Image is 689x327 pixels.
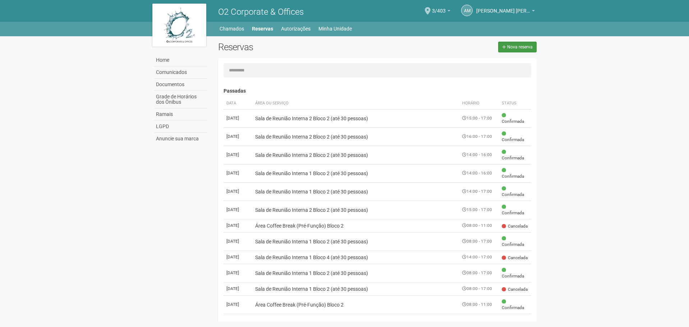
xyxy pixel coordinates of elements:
[224,232,252,251] td: [DATE]
[154,66,207,79] a: Comunicados
[476,1,530,14] span: Alice Martins Nery
[459,282,499,295] td: 08:00 - 17:00
[459,264,499,282] td: 08:00 - 17:00
[154,133,207,145] a: Anuncie sua marca
[224,88,532,94] h4: Passadas
[224,182,252,201] td: [DATE]
[252,264,460,282] td: Sala de Reunião Interna 1 Bloco 2 (até 30 pessoas)
[224,264,252,282] td: [DATE]
[502,131,528,143] span: Confirmada
[459,232,499,251] td: 08:00 - 17:00
[252,109,460,127] td: Sala de Reunião Interna 2 Bloco 2 (até 30 pessoas)
[252,201,460,219] td: Sala de Reunião Interna 2 Bloco 2 (até 30 pessoas)
[461,5,473,16] a: AM
[224,127,252,146] td: [DATE]
[224,98,252,109] th: Data
[252,251,460,264] td: Sala de Reunião Interna 1 Bloco 4 (até 30 pessoas)
[224,201,252,219] td: [DATE]
[154,54,207,66] a: Home
[252,282,460,295] td: Sala de Reunião Interna 1 Bloco 2 (até 30 pessoas)
[224,295,252,314] td: [DATE]
[318,24,352,34] a: Minha Unidade
[502,204,528,216] span: Confirmada
[218,42,372,52] h2: Reservas
[224,282,252,295] td: [DATE]
[459,182,499,201] td: 14:00 - 17:00
[498,42,537,52] a: Nova reserva
[224,109,252,127] td: [DATE]
[220,24,244,34] a: Chamados
[507,45,533,50] span: Nova reserva
[252,219,460,232] td: Área Coffee Break (Pré-Função) Bloco 2
[252,98,460,109] th: Área ou Serviço
[154,91,207,108] a: Grade de Horários dos Ônibus
[459,127,499,146] td: 16:00 - 17:00
[459,98,499,109] th: Horário
[502,235,528,248] span: Confirmada
[502,223,528,229] span: Cancelada
[476,9,535,15] a: [PERSON_NAME] [PERSON_NAME]
[432,1,446,14] span: 3/403
[224,146,252,164] td: [DATE]
[281,24,311,34] a: Autorizações
[252,24,273,34] a: Reservas
[252,295,460,314] td: Área Coffee Break (Pré-Função) Bloco 2
[459,109,499,127] td: 15:00 - 17:00
[432,9,450,15] a: 3/403
[252,232,460,251] td: Sala de Reunião Interna 1 Bloco 2 (até 30 pessoas)
[252,164,460,182] td: Sala de Reunião Interna 1 Bloco 2 (até 30 pessoas)
[502,255,528,261] span: Cancelada
[152,4,206,47] img: logo.jpg
[502,267,528,279] span: Confirmada
[252,182,460,201] td: Sala de Reunião Interna 1 Bloco 2 (até 30 pessoas)
[224,164,252,182] td: [DATE]
[459,295,499,314] td: 08:00 - 11:00
[502,167,528,179] span: Confirmada
[502,299,528,311] span: Confirmada
[459,146,499,164] td: 14:00 - 16:00
[502,149,528,161] span: Confirmada
[154,108,207,121] a: Ramais
[502,186,528,198] span: Confirmada
[459,201,499,219] td: 15:00 - 17:00
[218,7,304,17] span: O2 Corporate & Offices
[502,286,528,293] span: Cancelada
[502,112,528,125] span: Confirmada
[252,146,460,164] td: Sala de Reunião Interna 2 Bloco 2 (até 30 pessoas)
[459,219,499,232] td: 08:00 - 11:00
[224,219,252,232] td: [DATE]
[154,121,207,133] a: LGPD
[224,251,252,264] td: [DATE]
[499,98,531,109] th: Status
[459,251,499,264] td: 14:00 - 17:00
[252,127,460,146] td: Sala de Reunião Interna 2 Bloco 2 (até 30 pessoas)
[154,79,207,91] a: Documentos
[459,164,499,182] td: 14:00 - 16:00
